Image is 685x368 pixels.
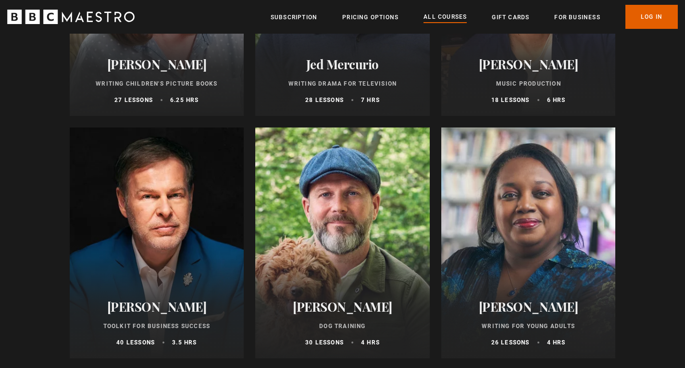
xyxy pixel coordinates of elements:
h2: [PERSON_NAME] [81,299,233,314]
h2: [PERSON_NAME] [81,57,233,72]
p: Dog Training [267,322,418,330]
p: 40 lessons [116,338,155,347]
p: 6.25 hrs [170,96,199,104]
svg: BBC Maestro [7,10,135,24]
p: 4 hrs [547,338,566,347]
p: 27 lessons [114,96,153,104]
p: 30 lessons [305,338,344,347]
p: 7 hrs [361,96,380,104]
a: Log In [625,5,678,29]
a: Subscription [271,13,317,22]
p: 4 hrs [361,338,380,347]
h2: [PERSON_NAME] [267,299,418,314]
p: Music Production [453,79,604,88]
a: [PERSON_NAME] Toolkit for Business Success 40 lessons 3.5 hrs [70,127,244,358]
a: Gift Cards [492,13,529,22]
a: Pricing Options [342,13,399,22]
a: [PERSON_NAME] Dog Training 30 lessons 4 hrs [255,127,430,358]
p: Writing Children's Picture Books [81,79,233,88]
p: 6 hrs [547,96,566,104]
h2: [PERSON_NAME] [453,57,604,72]
a: [PERSON_NAME] Writing for Young Adults 26 lessons 4 hrs [441,127,616,358]
h2: Jed Mercurio [267,57,418,72]
nav: Primary [271,5,678,29]
p: 28 lessons [305,96,344,104]
p: 3.5 hrs [172,338,197,347]
p: Writing for Young Adults [453,322,604,330]
p: 26 lessons [491,338,530,347]
p: Writing Drama for Television [267,79,418,88]
a: All Courses [423,12,467,23]
p: Toolkit for Business Success [81,322,233,330]
h2: [PERSON_NAME] [453,299,604,314]
p: 18 lessons [491,96,530,104]
a: For business [554,13,600,22]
